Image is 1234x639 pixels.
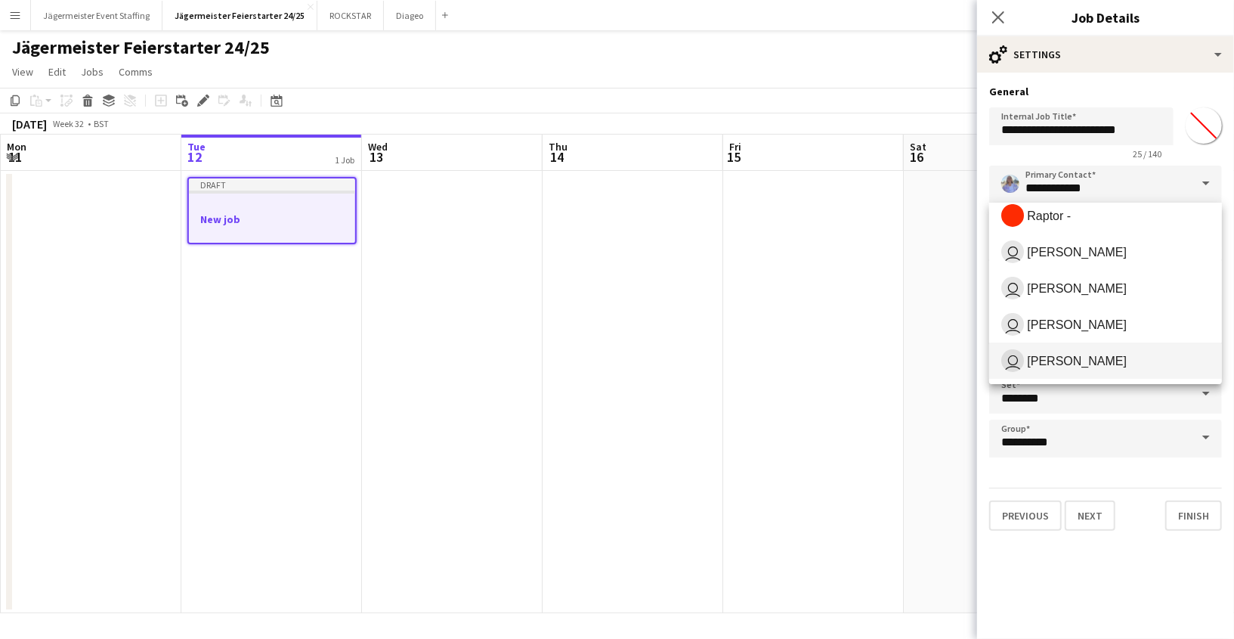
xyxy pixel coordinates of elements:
[977,36,1234,73] div: Settings
[12,116,47,132] div: [DATE]
[75,62,110,82] a: Jobs
[189,212,355,226] h3: New job
[42,62,72,82] a: Edit
[1027,354,1127,368] span: [PERSON_NAME]
[727,148,741,166] span: 15
[81,65,104,79] span: Jobs
[7,140,26,154] span: Mon
[12,36,270,59] h1: Jägermeister Feierstarter 24/25
[1027,209,1071,223] span: Raptor -
[119,65,153,79] span: Comms
[1027,318,1127,332] span: [PERSON_NAME]
[729,140,741,154] span: Fri
[366,148,388,166] span: 13
[113,62,159,82] a: Comms
[48,65,66,79] span: Edit
[189,178,355,191] div: Draft
[1065,501,1115,531] button: Next
[368,140,388,154] span: Wed
[1165,501,1222,531] button: Finish
[317,1,384,30] button: ROCKSTAR
[549,140,568,154] span: Thu
[910,140,926,154] span: Sat
[908,148,926,166] span: 16
[5,148,26,166] span: 11
[989,501,1062,531] button: Previous
[1027,281,1127,296] span: [PERSON_NAME]
[187,140,206,154] span: Tue
[185,148,206,166] span: 12
[50,118,88,129] span: Week 32
[989,85,1222,98] h3: General
[1121,148,1174,160] span: 25 / 140
[162,1,317,30] button: Jägermeister Feierstarter 24/25
[335,154,354,166] div: 1 Job
[31,1,162,30] button: Jägermeister Event Staffing
[384,1,436,30] button: Diageo
[546,148,568,166] span: 14
[94,118,109,129] div: BST
[6,62,39,82] a: View
[12,65,33,79] span: View
[977,8,1234,27] h3: Job Details
[187,177,357,244] app-job-card: DraftNew job
[1027,245,1127,259] span: [PERSON_NAME]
